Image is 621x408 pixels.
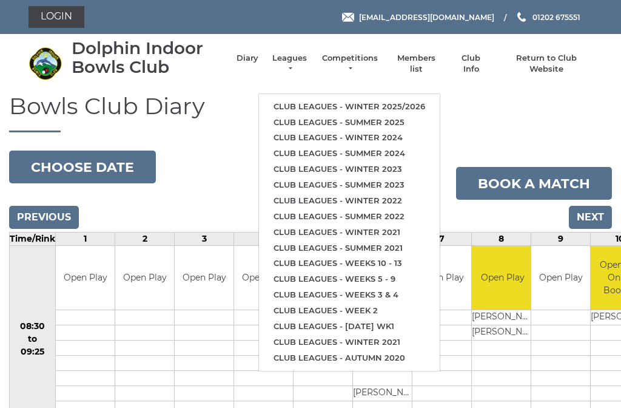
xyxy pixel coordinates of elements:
[259,115,440,131] a: Club leagues - Summer 2025
[412,233,472,246] td: 7
[501,53,592,75] a: Return to Club Website
[472,310,533,325] td: [PERSON_NAME]
[412,246,471,310] td: Open Play
[259,99,440,115] a: Club leagues - Winter 2025/2026
[259,130,440,146] a: Club leagues - Winter 2024
[456,167,612,200] a: Book a match
[342,13,354,22] img: Email
[29,47,62,80] img: Dolphin Indoor Bowls Club
[259,146,440,161] a: Club leagues - Summer 2024
[472,233,531,246] td: 8
[259,287,440,303] a: Club leagues - Weeks 3 & 4
[259,319,440,335] a: Club leagues - [DATE] wk1
[259,161,440,177] a: Club leagues - Winter 2023
[115,246,174,310] td: Open Play
[9,151,156,183] button: Choose date
[9,206,79,229] input: Previous
[72,39,224,76] div: Dolphin Indoor Bowls Club
[259,225,440,240] a: Club leagues - Winter 2021
[270,53,309,75] a: Leagues
[115,233,175,246] td: 2
[569,206,612,229] input: Next
[234,233,294,246] td: 4
[321,53,379,75] a: Competitions
[259,271,440,287] a: Club leagues - Weeks 5 - 9
[259,350,440,366] a: Club leagues - Autumn 2020
[531,233,591,246] td: 9
[259,303,440,319] a: Club leagues - Week 2
[10,233,56,246] td: Time/Rink
[259,256,440,271] a: Club leagues - Weeks 10 - 13
[531,246,590,310] td: Open Play
[359,12,494,21] span: [EMAIL_ADDRESS][DOMAIN_NAME]
[259,177,440,193] a: Club leagues - Summer 2023
[259,335,440,350] a: Club leagues - Winter 2021
[517,12,526,22] img: Phone us
[56,233,115,246] td: 1
[29,6,84,28] a: Login
[237,53,258,64] a: Diary
[532,12,580,21] span: 01202 675551
[234,246,293,310] td: Open Play
[472,246,533,310] td: Open Play
[259,209,440,225] a: Club leagues - Summer 2022
[454,53,489,75] a: Club Info
[342,12,494,23] a: Email [EMAIL_ADDRESS][DOMAIN_NAME]
[259,240,440,256] a: Club leagues - Summer 2021
[175,233,234,246] td: 3
[472,325,533,340] td: [PERSON_NAME]
[259,193,440,209] a: Club leagues - Winter 2022
[515,12,580,23] a: Phone us 01202 675551
[175,246,233,310] td: Open Play
[258,93,440,372] ul: Leagues
[56,246,115,310] td: Open Play
[353,386,414,401] td: [PERSON_NAME]
[391,53,441,75] a: Members list
[9,93,612,133] h1: Bowls Club Diary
